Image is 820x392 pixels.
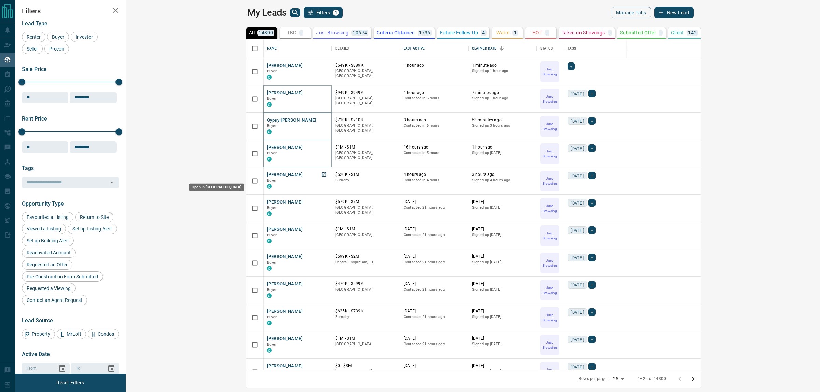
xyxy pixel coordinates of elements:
div: Seller [22,44,43,54]
span: Property [29,331,53,337]
p: [GEOGRAPHIC_DATA] [335,232,397,238]
p: Taken on Showings [562,30,605,35]
span: Lead Source [22,317,53,324]
p: Signed up 4 hours ago [472,178,533,183]
p: Just Browsing [316,30,348,35]
p: Client [671,30,684,35]
p: [GEOGRAPHIC_DATA], [GEOGRAPHIC_DATA] [335,96,397,106]
p: Just Browsing [541,367,559,377]
div: condos.ca [267,75,272,80]
p: $0 - $3M [335,363,397,369]
div: Status [537,39,564,58]
div: Viewed a Listing [22,224,66,234]
p: [GEOGRAPHIC_DATA], [GEOGRAPHIC_DATA] [335,150,397,161]
p: [GEOGRAPHIC_DATA], [GEOGRAPHIC_DATA] [335,369,397,379]
span: Buyer [50,34,67,40]
p: Contacted in 4 hours [404,178,465,183]
div: condos.ca [267,266,272,271]
p: Signed up [DATE] [472,287,533,292]
p: [DATE] [404,226,465,232]
button: [PERSON_NAME] [267,336,303,342]
p: Contacted 21 hours ago [404,232,465,238]
span: + [570,63,572,70]
p: Contacted 21 hours ago [404,205,465,210]
p: Contacted 21 hours ago [404,369,465,374]
p: Criteria Obtained [377,30,415,35]
div: Buyer [47,32,69,42]
p: Just Browsing [541,67,559,77]
span: [DATE] [570,309,585,316]
div: condos.ca [267,348,272,353]
p: - [546,30,548,35]
button: Open [107,178,117,187]
p: [DATE] [472,336,533,341]
button: [PERSON_NAME] [267,199,303,206]
p: 1 hour ago [472,144,533,150]
span: + [591,199,593,206]
span: Requested a Viewing [24,285,73,291]
div: condos.ca [267,211,272,216]
span: MrLoft [64,331,84,337]
span: Requested an Offer [24,262,70,267]
p: Contacted 21 hours ago [404,287,465,292]
p: [GEOGRAPHIC_DATA] [335,341,397,347]
span: Sale Price [22,66,47,72]
div: Details [335,39,349,58]
div: Tags [568,39,576,58]
span: [DATE] [570,172,585,179]
div: Name [267,39,277,58]
button: Filters1 [304,7,343,18]
p: [DATE] [472,281,533,287]
div: Set up Listing Alert [68,224,117,234]
p: [DATE] [404,281,465,287]
p: 14300 [259,30,273,35]
p: 7 minutes ago [472,90,533,96]
p: Signed up [DATE] [472,369,533,374]
p: Signed up 1 hour ago [472,96,533,101]
span: + [591,336,593,343]
p: Just Browsing [541,230,559,241]
p: 1–25 of 14300 [638,376,666,382]
p: Contacted 21 hours ago [404,341,465,347]
span: Rent Price [22,115,47,122]
div: Set up Building Alert [22,236,74,246]
span: [DATE] [570,145,585,152]
div: Details [332,39,400,58]
span: + [591,363,593,370]
div: condos.ca [267,184,272,189]
p: 10674 [353,30,367,35]
button: Choose date [105,362,118,375]
p: Burnaby [335,178,397,183]
span: [DATE] [570,336,585,343]
p: HOT [532,30,542,35]
a: Open in New Tab [319,170,328,179]
p: $625K - $739K [335,308,397,314]
p: Signed up [DATE] [472,260,533,265]
p: 1 hour ago [404,90,465,96]
span: + [591,145,593,152]
span: Set up Listing Alert [70,226,114,232]
div: condos.ca [267,239,272,243]
span: Lead Type [22,20,47,27]
div: Claimed Date [472,39,497,58]
p: $470K - $599K [335,281,397,287]
p: 16 hours ago [404,144,465,150]
p: Vancouver [335,260,397,265]
p: Just Browsing [541,340,559,350]
button: New Lead [654,7,694,18]
span: + [591,309,593,316]
span: Buyer [267,151,277,155]
div: + [588,172,596,179]
div: condos.ca [267,129,272,134]
p: [DATE] [404,308,465,314]
p: Contacted in 6 hours [404,123,465,128]
span: Reactivated Account [24,250,73,255]
h2: Filters [22,7,119,15]
span: Buyer [267,233,277,237]
p: 3 hours ago [472,172,533,178]
span: + [591,254,593,261]
button: [PERSON_NAME] [267,226,303,233]
span: Contact an Agent Request [24,297,85,303]
div: + [588,254,596,261]
button: search button [290,8,300,17]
